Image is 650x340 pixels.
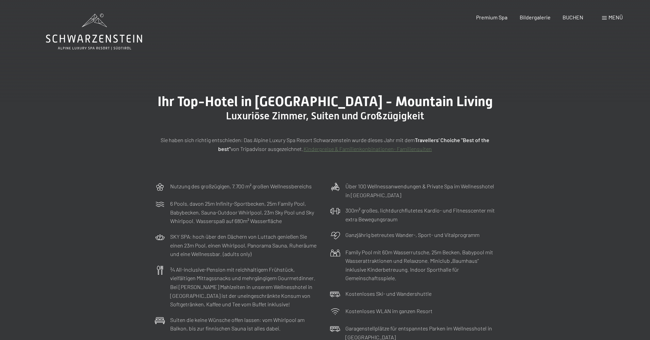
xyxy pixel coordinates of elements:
p: Kostenloses Ski- und Wandershuttle [345,289,432,298]
a: BUCHEN [563,14,583,20]
a: Premium Spa [476,14,507,20]
p: 6 Pools, davon 25m Infinity-Sportbecken, 25m Family Pool, Babybecken, Sauna-Outdoor Whirlpool, 23... [170,199,320,225]
span: Luxuriöse Zimmer, Suiten und Großzügigkeit [226,110,424,122]
p: Nutzung des großzügigen, 7.700 m² großen Wellnessbereichs [170,182,312,191]
p: 300m² großes, lichtdurchflutetes Kardio- und Fitnesscenter mit extra Bewegungsraum [345,206,495,223]
p: Kostenloses WLAN im ganzen Resort [345,307,433,316]
p: Family Pool mit 60m Wasserrutsche, 25m Becken, Babypool mit Wasserattraktionen und Relaxzone. Min... [345,248,495,283]
p: SKY SPA: hoch über den Dächern von Luttach genießen Sie einen 23m Pool, einen Whirlpool, Panorama... [170,232,320,258]
p: Über 100 Wellnessanwendungen & Private Spa im Wellnesshotel in [GEOGRAPHIC_DATA] [345,182,495,199]
span: Ihr Top-Hotel in [GEOGRAPHIC_DATA] - Mountain Living [158,93,493,109]
p: Sie haben sich richtig entschieden: Das Alpine Luxury Spa Resort Schwarzenstein wurde dieses Jahr... [155,136,495,153]
a: Bildergalerie [520,14,551,20]
p: Suiten die keine Wünsche offen lassen: vom Whirlpool am Balkon, bis zur finnischen Sauna ist alle... [170,316,320,333]
strong: Travellers' Choiche "Best of the best" [218,137,489,152]
span: Menü [608,14,623,20]
p: ¾ All-inclusive-Pension mit reichhaltigem Frühstück, vielfältigen Mittagssnacks und mehrgängigem ... [170,265,320,309]
a: Kinderpreise & Familienkonbinationen- Familiensuiten [304,146,432,152]
p: Ganzjährig betreutes Wander-, Sport- und Vitalprogramm [345,231,480,239]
